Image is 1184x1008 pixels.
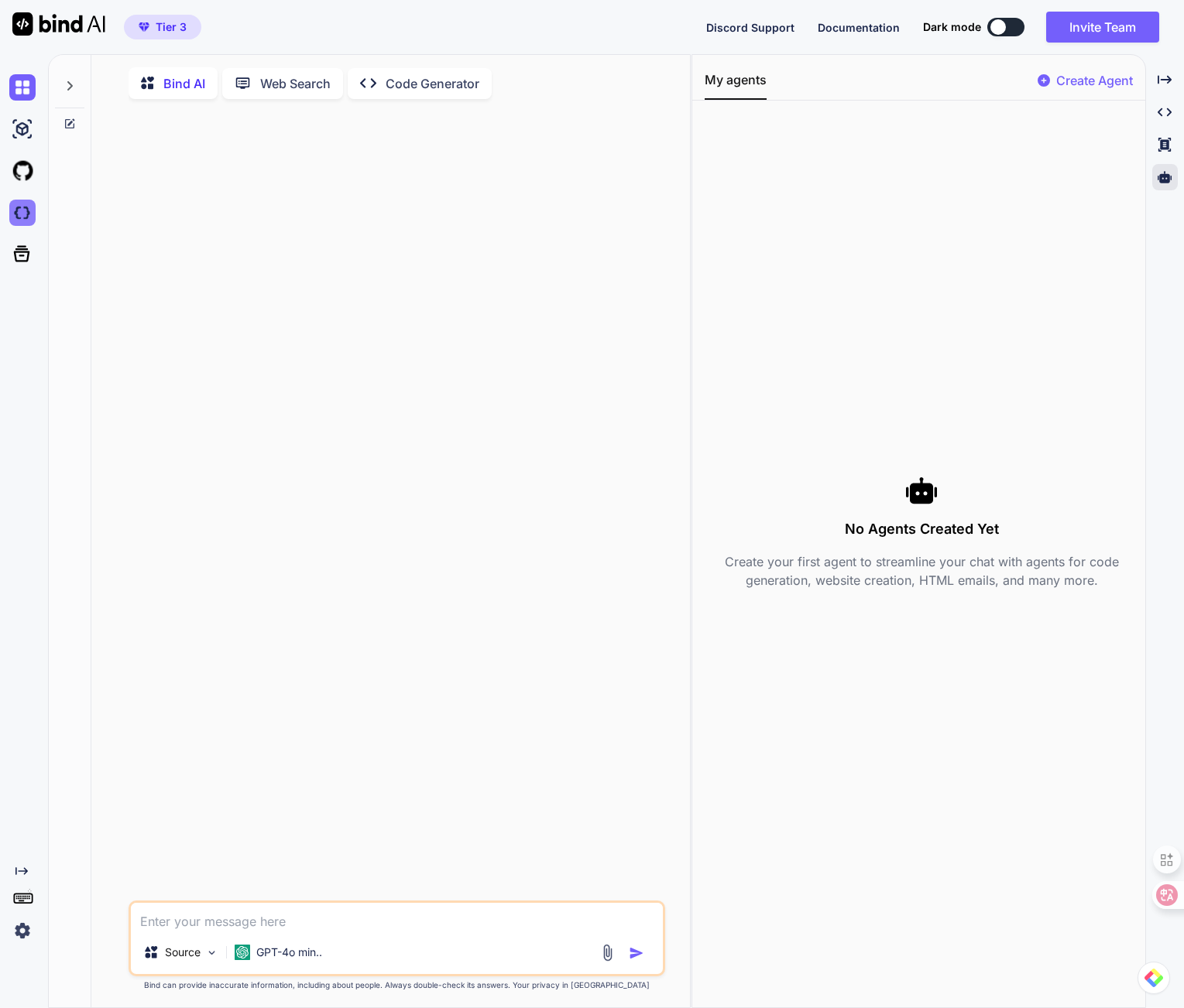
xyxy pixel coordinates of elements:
[260,74,331,93] p: Web Search
[599,944,616,962] img: attachment
[818,19,900,36] button: Documentation
[9,116,36,142] img: ai-studio
[9,74,36,101] img: chat
[706,19,794,36] button: Discord Support
[629,945,644,961] img: icon
[163,74,205,93] p: Bind AI
[129,979,666,991] p: Bind can provide inaccurate information, including about people. Always double-check its answers....
[9,917,36,944] img: settings
[705,70,767,100] button: My agents
[256,945,322,960] p: GPT-4o min..
[9,158,36,184] img: githubLight
[705,552,1139,589] p: Create your first agent to streamline your chat with agents for code generation, website creation...
[124,15,201,39] button: premiumTier 3
[923,19,981,35] span: Dark mode
[235,945,250,960] img: GPT-4o mini
[705,518,1139,540] h3: No Agents Created Yet
[818,21,900,34] span: Documentation
[139,22,149,32] img: premium
[9,200,36,226] img: darkCloudIdeIcon
[1056,71,1133,90] p: Create Agent
[386,74,479,93] p: Code Generator
[12,12,105,36] img: Bind AI
[156,19,187,35] span: Tier 3
[1046,12,1159,43] button: Invite Team
[205,946,218,959] img: Pick Models
[706,21,794,34] span: Discord Support
[165,945,201,960] p: Source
